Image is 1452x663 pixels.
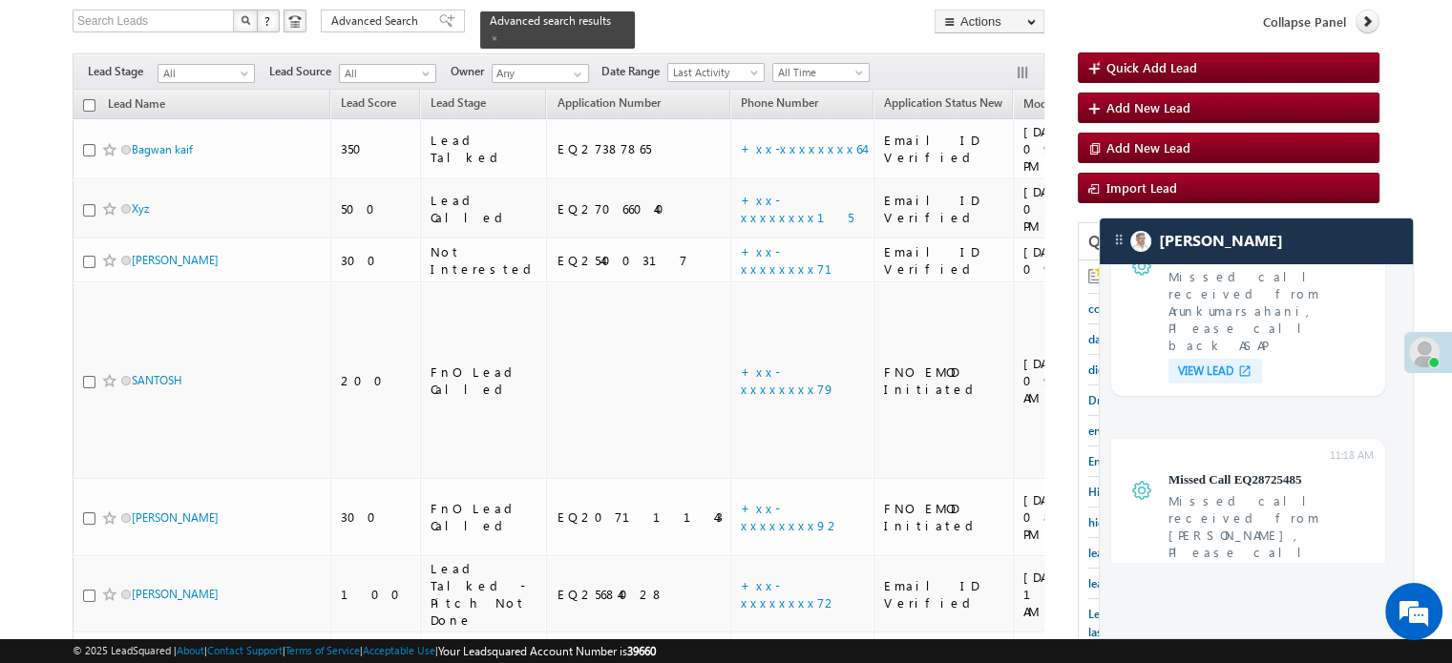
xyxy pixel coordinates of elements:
[1088,424,1126,438] span: eng kpi
[32,100,80,125] img: d_60004797649_company_0_60004797649
[431,243,538,278] div: Not Interested
[1079,223,1380,260] div: Quick Filters
[1168,492,1374,578] span: Missed call received from Vikash Yadav, Please call back ASAP
[1130,255,1153,278] img: 1
[241,15,250,25] img: Search
[341,200,411,218] div: 500
[1014,93,1115,117] a: Modified On (sorted descending)
[557,95,660,110] span: Application Number
[1023,569,1113,620] div: [DATE] 10:57 AM
[772,63,870,82] a: All Time
[341,372,411,389] div: 200
[1207,446,1374,464] span: 11:18 AM
[1237,363,1252,379] img: open
[331,93,406,117] a: Lead Score
[884,243,1004,278] div: Email ID Verified
[73,642,656,660] span: © 2025 LeadSquared | | | | |
[264,12,273,29] span: ?
[1023,123,1113,175] div: [DATE] 09:17 PM
[1088,301,1113,316] span: code
[1263,13,1346,31] span: Collapse Panel
[132,587,219,601] a: [PERSON_NAME]
[1168,268,1374,354] span: Missed call received from Arunkumarsahani, Please call back ASAP
[207,644,283,656] a: Contact Support
[1088,393,1106,407] span: Dra
[884,132,1004,166] div: Email ID Verified
[1088,485,1113,499] span: High
[341,252,411,269] div: 300
[741,192,853,225] a: +xx-xxxxxxxx15
[132,373,182,387] a: SANTOSH
[431,192,538,226] div: Lead Called
[313,10,359,55] div: Minimize live chat window
[884,95,1002,110] span: Application Status New
[1099,218,1414,639] div: carter-dragCarter[PERSON_NAME]11:18 AM1Missed Call EQ28725485Missed call received from [PERSON_NA...
[773,64,864,81] span: All Time
[741,363,835,397] a: +xx-xxxxxxxx79
[431,363,538,398] div: FnO Lead Called
[269,63,339,80] span: Lead Source
[132,253,219,267] a: [PERSON_NAME]
[1130,231,1151,252] img: Carter
[884,500,1004,534] div: FNO EMOD Initiated
[557,586,722,603] div: EQ25684028
[1168,359,1262,383] div: VIEW LEAD
[884,363,1004,398] div: FNO EMOD Initiated
[431,560,538,629] div: Lead Talked - Pitch Not Done
[557,200,722,218] div: EQ27066040
[451,63,492,80] span: Owner
[1088,454,1164,468] span: Engaged Leads
[884,577,1004,611] div: Email ID Verified
[363,644,435,656] a: Acceptable Use
[158,64,255,83] a: All
[431,500,538,534] div: FnO Lead Called
[83,99,95,112] input: Check all records
[1088,576,1174,590] span: lead capture new
[1106,99,1190,115] span: Add New Lead
[1168,471,1374,488] span: Missed Call EQ28725485
[260,519,347,545] em: Start Chat
[1159,232,1283,250] span: Carter
[741,243,855,277] a: +xx-xxxxxxxx71
[1178,363,1233,379] span: VIEW LEAD
[741,577,838,611] a: +xx-xxxxxxxx72
[1106,59,1197,75] span: Quick Add Lead
[99,100,321,125] div: Chat with us now
[340,65,431,82] span: All
[557,140,722,157] div: EQ27387865
[557,508,722,526] div: EQ20711143
[25,176,348,503] textarea: Type your message and hit 'Enter'
[731,93,828,117] a: Phone Number
[547,93,669,117] a: Application Number
[1023,183,1113,235] div: [DATE] 01:36 PM
[1088,332,1110,346] span: data
[741,140,864,156] a: +xx-xxxxxxxx64
[257,10,280,32] button: ?
[341,95,396,110] span: Lead Score
[285,644,360,656] a: Terms of Service
[1088,515,1134,529] span: high mid
[339,64,436,83] a: All
[492,64,589,83] input: Type to Search
[1023,491,1113,543] div: [DATE] 08:18 PM
[132,142,193,156] a: Bagwan kaif
[563,65,587,84] a: Show All Items
[601,63,667,80] span: Date Range
[1088,546,1150,560] span: lead capture
[884,192,1004,226] div: Email ID Verified
[1088,607,1250,639] span: Leads who visited website in the last 7 days
[874,93,1012,117] a: Application Status New
[341,140,411,157] div: 350
[1088,363,1138,377] span: digilocker
[667,63,765,82] a: Last Activity
[557,252,722,269] div: EQ25400317
[158,65,249,82] span: All
[1023,243,1113,278] div: [DATE] 09:36 AM
[490,13,611,28] span: Advanced search results
[421,93,495,117] a: Lead Stage
[1106,179,1177,196] span: Import Lead
[98,93,175,118] a: Lead Name
[1023,96,1087,111] span: Modified On
[1106,139,1190,155] span: Add New Lead
[177,644,204,656] a: About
